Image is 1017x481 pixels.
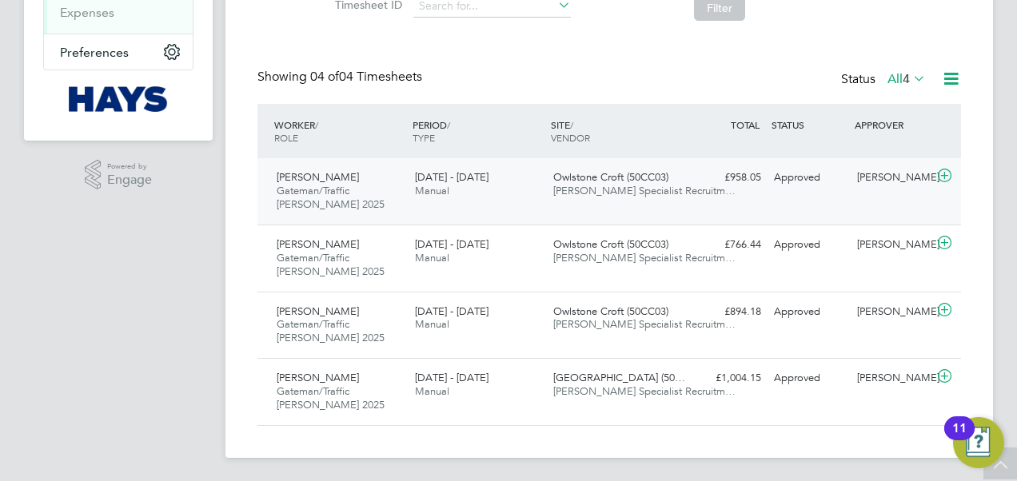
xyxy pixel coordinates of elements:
span: ROLE [274,131,298,144]
div: SITE [547,110,685,152]
span: Gateman/Traffic [PERSON_NAME] 2025 [277,251,385,278]
span: [PERSON_NAME] Specialist Recruitm… [553,251,736,264]
span: 04 of [310,69,339,85]
div: £766.44 [684,232,768,258]
span: Manual [415,384,449,398]
span: [PERSON_NAME] [277,304,359,318]
span: Owlstone Croft (50CC03) [553,237,668,251]
span: Manual [415,317,449,331]
div: WORKER [270,110,409,152]
span: Manual [415,184,449,197]
label: All [887,71,926,87]
span: [GEOGRAPHIC_DATA] (50… [553,371,685,384]
div: [PERSON_NAME] [851,232,934,258]
span: / [447,118,450,131]
span: / [570,118,573,131]
div: 11 [952,428,967,449]
span: [DATE] - [DATE] [415,371,489,384]
span: 04 Timesheets [310,69,422,85]
span: [PERSON_NAME] Specialist Recruitm… [553,184,736,197]
a: Powered byEngage [85,160,153,190]
a: Go to home page [43,86,193,112]
span: TOTAL [731,118,760,131]
div: [PERSON_NAME] [851,365,934,392]
span: Powered by [107,160,152,173]
span: Gateman/Traffic [PERSON_NAME] 2025 [277,317,385,344]
div: £1,004.15 [684,365,768,392]
div: [PERSON_NAME] [851,299,934,325]
span: Owlstone Croft (50CC03) [553,304,668,318]
span: / [315,118,318,131]
div: STATUS [768,110,851,139]
span: [PERSON_NAME] [277,371,359,384]
span: [PERSON_NAME] [277,237,359,251]
span: TYPE [413,131,435,144]
span: [PERSON_NAME] Specialist Recruitm… [553,317,736,331]
span: Owlstone Croft (50CC03) [553,170,668,184]
div: Approved [768,365,851,392]
button: Open Resource Center, 11 new notifications [953,417,1004,468]
div: Approved [768,232,851,258]
span: [DATE] - [DATE] [415,170,489,184]
div: APPROVER [851,110,934,139]
div: Approved [768,299,851,325]
div: Status [841,69,929,91]
span: Engage [107,173,152,187]
div: Approved [768,165,851,191]
span: Manual [415,251,449,264]
span: Gateman/Traffic [PERSON_NAME] 2025 [277,184,385,211]
div: PERIOD [409,110,547,152]
span: VENDOR [551,131,590,144]
span: 4 [903,71,910,87]
button: Preferences [44,34,193,70]
div: Showing [257,69,425,85]
span: [PERSON_NAME] [277,170,359,184]
span: [DATE] - [DATE] [415,304,489,318]
a: Expenses [60,5,114,20]
span: [DATE] - [DATE] [415,237,489,251]
div: [PERSON_NAME] [851,165,934,191]
div: £958.05 [684,165,768,191]
span: Preferences [60,45,129,60]
div: £894.18 [684,299,768,325]
span: [PERSON_NAME] Specialist Recruitm… [553,384,736,398]
img: hays-logo-retina.png [69,86,169,112]
span: Gateman/Traffic [PERSON_NAME] 2025 [277,384,385,411]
